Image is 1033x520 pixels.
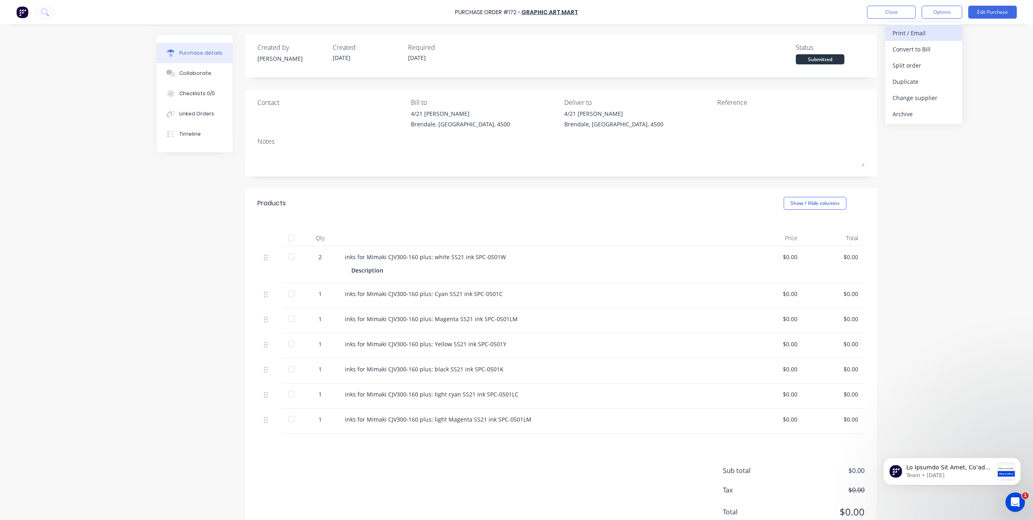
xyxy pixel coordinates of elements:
[796,54,844,64] div: Submitted
[750,415,797,424] div: $0.00
[411,120,510,128] div: Brendale, [GEOGRAPHIC_DATA], 4500
[179,70,211,77] div: Collaborate
[810,390,858,399] div: $0.00
[308,365,332,373] div: 1
[893,92,955,104] div: Change supplier
[157,104,233,124] button: Linked Orders
[345,415,737,424] div: inks for Mimaki CJV300-160 plus: light Magenta SS21 ink SPC-0501LM
[784,466,865,475] span: $0.00
[308,340,332,348] div: 1
[867,6,916,19] button: Close
[345,315,737,323] div: inks for Mimaki CJV300-160 plus: Magenta SS21 ink SPC-0501LM
[750,390,797,399] div: $0.00
[750,340,797,348] div: $0.00
[784,485,865,495] span: $0.00
[257,136,865,146] div: Notes
[564,120,663,128] div: Brendale, [GEOGRAPHIC_DATA], 4500
[750,253,797,261] div: $0.00
[333,43,402,52] div: Created
[796,43,865,52] div: Status
[723,466,784,475] span: Sub total
[893,60,955,71] div: Split order
[179,130,201,138] div: Timeline
[308,415,332,424] div: 1
[750,315,797,323] div: $0.00
[345,340,737,348] div: inks for Mimaki CJV300-160 plus: Yellow SS21 ink SPC-0501Y
[35,30,123,38] p: Message from Team, sent 3w ago
[351,264,390,276] div: Description
[257,98,405,107] div: Contact
[717,98,865,107] div: Reference
[922,6,962,19] button: Options
[345,390,737,399] div: inks for Mimaki CJV300-160 plus: light cyan SS21 ink SPC-0501LC
[345,290,737,298] div: inks for Mimaki CJV300-160 plus: Cyan SS21 ink SPC-0501C
[893,76,955,87] div: Duplicate
[743,230,804,246] div: Price
[810,365,858,373] div: $0.00
[784,505,865,519] span: $0.00
[16,6,28,18] img: Factory
[893,27,955,39] div: Print / Email
[810,415,858,424] div: $0.00
[345,253,737,261] div: inks for Mimaki CJV300-160 plus: white SS21 ink SPC-0501W
[302,230,338,246] div: Qty
[750,365,797,373] div: $0.00
[1005,492,1025,512] iframe: Intercom live chat
[521,8,578,16] a: Graphic Art Mart
[157,83,233,104] button: Checklists 0/0
[411,109,510,118] div: 4/21 [PERSON_NAME]
[871,441,1033,498] iframe: Intercom notifications message
[564,109,663,118] div: 4/21 [PERSON_NAME]
[157,43,233,63] button: Purchase details
[308,290,332,298] div: 1
[257,198,286,208] div: Products
[411,98,558,107] div: Bill to
[157,124,233,144] button: Timeline
[784,197,846,210] button: Show / Hide columns
[35,23,121,488] span: Lo Ipsumdo Sit Amet, Co’ad elitse doe temp incididu utlabor etdolorem al enim admi veniamqu nos e...
[179,110,214,117] div: Linked Orders
[723,485,784,495] span: Tax
[455,8,521,17] div: Purchase Order #172 -
[810,253,858,261] div: $0.00
[750,290,797,298] div: $0.00
[308,390,332,399] div: 1
[968,6,1017,19] button: Edit Purchase
[408,43,477,52] div: Required
[1022,492,1029,499] span: 1
[179,90,215,97] div: Checklists 0/0
[564,98,712,107] div: Deliver to
[893,108,955,120] div: Archive
[257,54,326,63] div: [PERSON_NAME]
[308,253,332,261] div: 2
[810,340,858,348] div: $0.00
[810,315,858,323] div: $0.00
[723,507,784,517] span: Total
[893,43,955,55] div: Convert to Bill
[345,365,737,373] div: inks for Mimaki CJV300-160 plus: black SS21 ink SPC-0501K
[179,49,223,57] div: Purchase details
[308,315,332,323] div: 1
[804,230,865,246] div: Total
[157,63,233,83] button: Collaborate
[810,290,858,298] div: $0.00
[257,43,326,52] div: Created by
